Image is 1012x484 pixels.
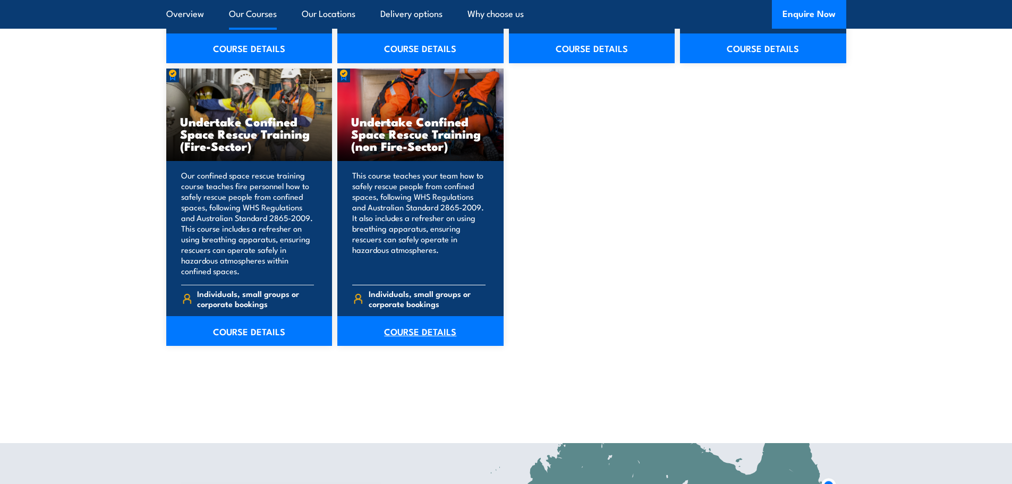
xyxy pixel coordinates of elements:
a: COURSE DETAILS [166,33,333,63]
a: COURSE DETAILS [680,33,846,63]
a: COURSE DETAILS [166,316,333,346]
p: This course teaches your team how to safely rescue people from confined spaces, following WHS Reg... [352,170,486,276]
h3: Undertake Confined Space Rescue Training (non Fire-Sector) [351,115,490,152]
a: COURSE DETAILS [337,316,504,346]
a: COURSE DETAILS [509,33,675,63]
span: Individuals, small groups or corporate bookings [369,288,486,309]
p: Our confined space rescue training course teaches fire personnel how to safely rescue people from... [181,170,314,276]
a: COURSE DETAILS [337,33,504,63]
span: Individuals, small groups or corporate bookings [197,288,314,309]
h3: Undertake Confined Space Rescue Training (Fire-Sector) [180,115,319,152]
